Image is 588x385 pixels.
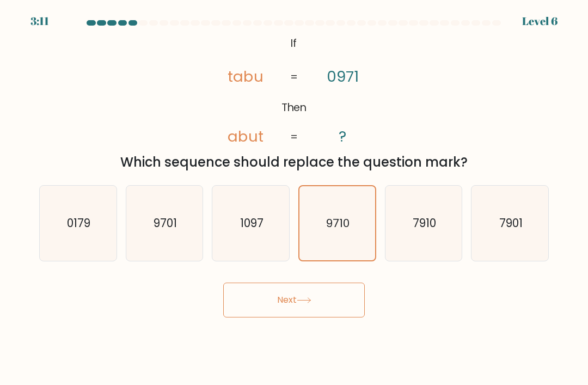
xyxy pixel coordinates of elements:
tspan: = [290,130,298,144]
tspan: abut [227,126,263,147]
div: Which sequence should replace the question mark? [46,152,542,172]
text: 7901 [499,215,522,231]
tspan: = [290,70,298,84]
tspan: 0971 [327,66,359,87]
tspan: tabu [227,66,263,87]
button: Next [223,283,365,317]
text: 7910 [413,215,436,231]
tspan: If [291,36,297,51]
tspan: Then [281,100,307,115]
div: Level 6 [522,13,558,29]
tspan: ? [339,126,347,148]
div: 3:11 [30,13,49,29]
text: 9701 [154,215,177,231]
svg: @import url('[URL][DOMAIN_NAME]); [200,33,388,148]
text: 1097 [240,215,264,231]
text: 0179 [67,215,90,231]
text: 9710 [326,216,350,231]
